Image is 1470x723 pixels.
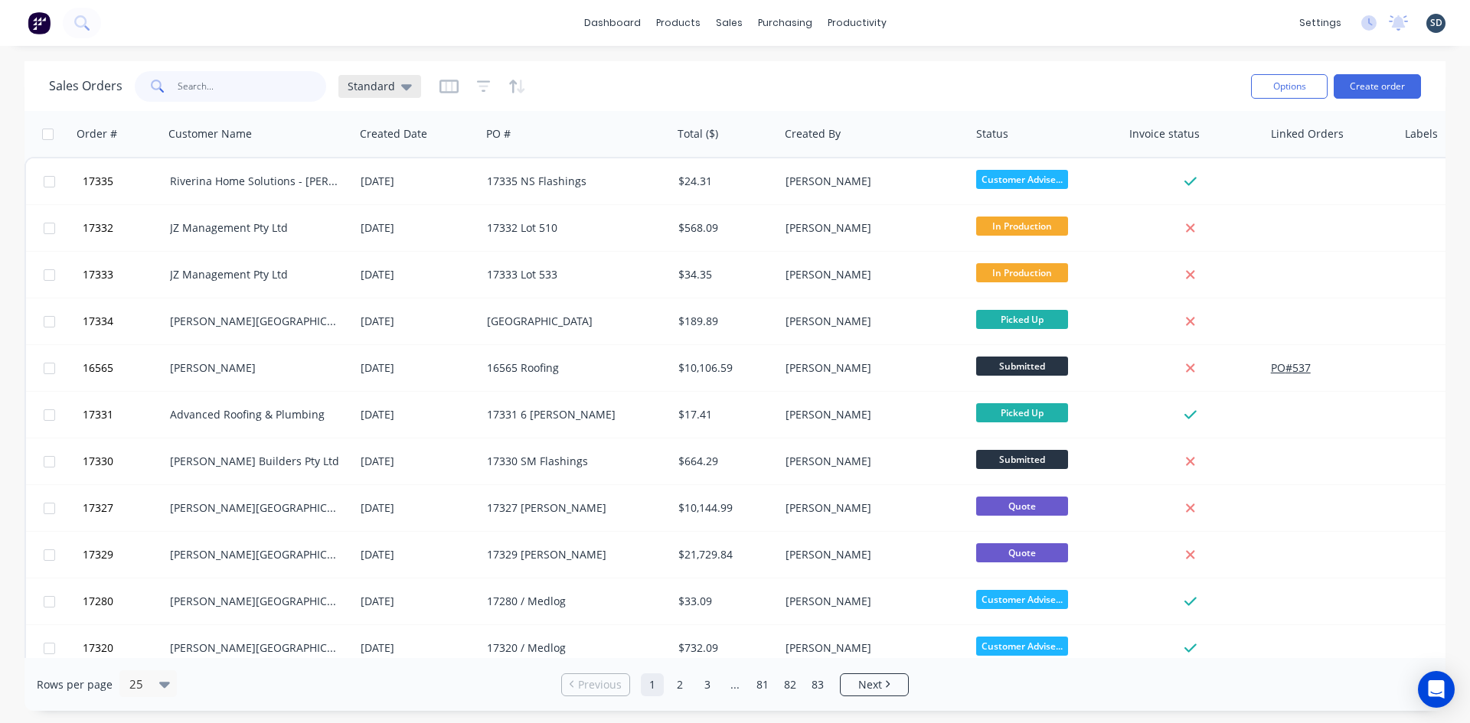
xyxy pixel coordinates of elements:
div: [DATE] [361,547,475,562]
div: [DATE] [361,267,475,282]
div: [PERSON_NAME] [786,407,955,422]
div: Created Date [360,126,427,142]
div: Open Intercom Messenger [1418,671,1455,708]
div: [PERSON_NAME][GEOGRAPHIC_DATA] [170,500,340,516]
div: [PERSON_NAME][GEOGRAPHIC_DATA] [170,594,340,609]
button: 16565 [78,345,170,391]
button: 17329 [78,532,170,578]
button: PO#537 [1271,360,1311,376]
div: 17332 Lot 510 [487,220,657,236]
div: [PERSON_NAME] [786,454,955,469]
button: 17331 [78,392,170,438]
div: [PERSON_NAME] [786,547,955,562]
span: Customer Advise... [976,637,1068,656]
span: Submitted [976,357,1068,376]
div: productivity [820,11,894,34]
span: 17331 [83,407,113,422]
img: Factory [28,11,51,34]
div: 17330 SM Flashings [487,454,657,469]
div: [PERSON_NAME][GEOGRAPHIC_DATA] [170,314,340,329]
div: 17329 [PERSON_NAME] [487,547,657,562]
div: 17320 / Medlog [487,640,657,656]
span: Rows per page [37,677,113,692]
div: $10,106.59 [678,360,769,376]
a: Previous page [562,677,629,692]
div: Status [976,126,1008,142]
div: Order # [77,126,117,142]
a: Page 82 [779,673,802,696]
div: [PERSON_NAME] Builders Pty Ltd [170,454,340,469]
span: 17329 [83,547,113,562]
span: Picked Up [976,310,1068,329]
div: settings [1292,11,1349,34]
a: dashboard [577,11,648,34]
div: Customer Name [168,126,252,142]
div: $17.41 [678,407,769,422]
div: $732.09 [678,640,769,656]
div: [DATE] [361,640,475,656]
div: Labels [1405,126,1438,142]
div: [DATE] [361,220,475,236]
div: 17333 Lot 533 [487,267,657,282]
span: Quote [976,543,1068,562]
div: 17280 / Medlog [487,594,657,609]
button: 17332 [78,205,170,251]
span: Picked Up [976,403,1068,422]
div: Riverina Home Solutions - [PERSON_NAME] [170,174,340,189]
div: [DATE] [361,594,475,609]
div: JZ Management Pty Ltd [170,220,340,236]
span: 17330 [83,454,113,469]
span: In Production [976,263,1068,282]
div: [DATE] [361,174,475,189]
div: $21,729.84 [678,547,769,562]
div: $568.09 [678,220,769,236]
span: Next [858,677,882,692]
div: 17327 [PERSON_NAME] [487,500,657,516]
button: 17334 [78,298,170,344]
button: 17280 [78,578,170,624]
input: Search... [178,71,327,102]
div: [PERSON_NAME] [786,594,955,609]
button: 17333 [78,252,170,298]
div: [PERSON_NAME] [170,360,340,376]
ul: Pagination [555,673,915,696]
div: JZ Management Pty Ltd [170,267,340,282]
div: [PERSON_NAME] [786,174,955,189]
a: Jump forward [724,673,746,696]
a: Page 3 [696,673,719,696]
div: Total ($) [678,126,718,142]
button: 17327 [78,485,170,531]
button: 17335 [78,158,170,204]
div: [PERSON_NAME][GEOGRAPHIC_DATA] [170,547,340,562]
div: $664.29 [678,454,769,469]
span: Standard [348,78,395,94]
div: [DATE] [361,454,475,469]
span: 17333 [83,267,113,282]
div: $34.35 [678,267,769,282]
button: 17320 [78,625,170,671]
div: 16565 Roofing [487,360,657,376]
div: [PERSON_NAME] [786,267,955,282]
div: purchasing [750,11,820,34]
span: 17327 [83,500,113,516]
a: Page 83 [806,673,829,696]
span: SD [1430,16,1442,30]
span: Customer Advise... [976,590,1068,609]
a: Page 1 is your current page [641,673,664,696]
span: 17335 [83,174,113,189]
div: [DATE] [361,407,475,422]
button: Create order [1334,74,1421,99]
span: In Production [976,217,1068,236]
a: Page 2 [668,673,691,696]
div: Linked Orders [1271,126,1344,142]
span: Customer Advise... [976,170,1068,189]
a: Page 81 [751,673,774,696]
div: [PERSON_NAME] [786,500,955,516]
div: [PERSON_NAME] [786,360,955,376]
span: 17334 [83,314,113,329]
div: [PERSON_NAME] [786,640,955,656]
div: [PERSON_NAME] [786,220,955,236]
div: $33.09 [678,594,769,609]
div: Created By [785,126,841,142]
span: 17320 [83,640,113,656]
